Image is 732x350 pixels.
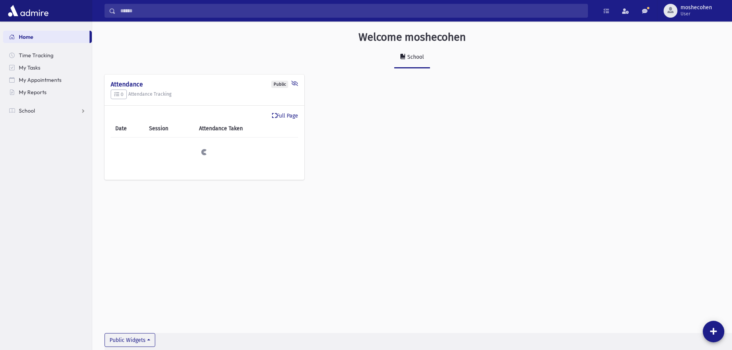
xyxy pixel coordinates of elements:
h3: Welcome moshecohen [359,31,466,44]
span: School [19,107,35,114]
button: 0 [111,90,127,100]
th: Attendance Taken [194,120,299,138]
button: Public Widgets [105,333,155,347]
span: moshecohen [681,5,712,11]
a: Home [3,31,90,43]
h5: Attendance Tracking [111,90,298,100]
a: My Tasks [3,61,92,74]
span: Time Tracking [19,52,53,59]
th: Date [111,120,144,138]
span: My Reports [19,89,46,96]
span: 0 [114,91,123,97]
img: AdmirePro [6,3,50,18]
span: User [681,11,712,17]
a: Time Tracking [3,49,92,61]
h4: Attendance [111,81,298,88]
a: My Appointments [3,74,92,86]
span: Home [19,33,33,40]
a: School [394,47,430,68]
input: Search [116,4,588,18]
a: Full Page [272,112,298,120]
div: School [406,54,424,60]
div: Public [271,81,288,88]
a: School [3,105,92,117]
th: Session [144,120,194,138]
span: My Appointments [19,76,61,83]
span: My Tasks [19,64,40,71]
a: My Reports [3,86,92,98]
